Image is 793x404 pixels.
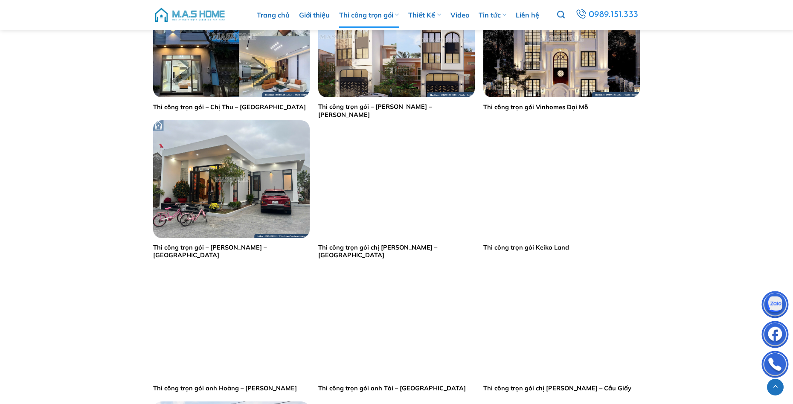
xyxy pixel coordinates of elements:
img: Zalo [762,293,788,319]
a: Trang chủ [257,2,290,28]
a: Thi công trọn gói Vinhomes Đại Mỗ [483,103,588,111]
a: Thi công trọn gói chị [PERSON_NAME] – [GEOGRAPHIC_DATA] [318,244,475,259]
a: Thi công trọn gói – [PERSON_NAME] – [PERSON_NAME] [318,103,475,119]
img: M.A.S HOME – Tổng Thầu Thiết Kế Và Xây Nhà Trọn Gói [154,2,226,28]
a: Video [450,2,469,28]
a: Thi công trọn gói – [PERSON_NAME] – [GEOGRAPHIC_DATA] [153,244,310,259]
img: Phone [762,353,788,378]
a: Tìm kiếm [557,6,565,24]
img: Thiết kế nhà phố anh Hoàng - Ngọc Hà | MasHome [153,261,310,378]
img: Thi công trọn gói chị Lan - Hà Đông | MasHome [318,120,475,238]
img: thi-cong-tron-goi-chi-lan-anh-cau-giay [483,261,640,378]
a: Thi công trọn gói chị [PERSON_NAME] – Cầu Giấy [483,384,631,392]
a: Tin tức [479,2,506,28]
a: Thi công trọn gói – Chị Thu – [GEOGRAPHIC_DATA] [153,103,306,111]
a: Thi công trọn gói anh Hoàng – [PERSON_NAME] [153,384,297,392]
img: Thi công trọn gói anh Tài - Long Biên | MasHome [318,261,475,378]
a: Thi công trọn gói anh Tài – [GEOGRAPHIC_DATA] [318,384,466,392]
span: 0989.151.333 [588,8,639,22]
a: 0989.151.333 [574,7,640,23]
a: Thi công trọn gói [339,2,399,28]
img: Thi công trọn gói Keiko Land | MasHome [483,120,640,238]
a: Liên hệ [516,2,539,28]
a: Thiết Kế [408,2,441,28]
a: Lên đầu trang [767,379,784,395]
img: Facebook [762,323,788,349]
a: Thi công trọn gói Keiko Land [483,244,569,252]
a: Giới thiệu [299,2,330,28]
img: Thi công trọn gói - Anh Chuẩn - Thái Bình | MasHome [153,120,310,238]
